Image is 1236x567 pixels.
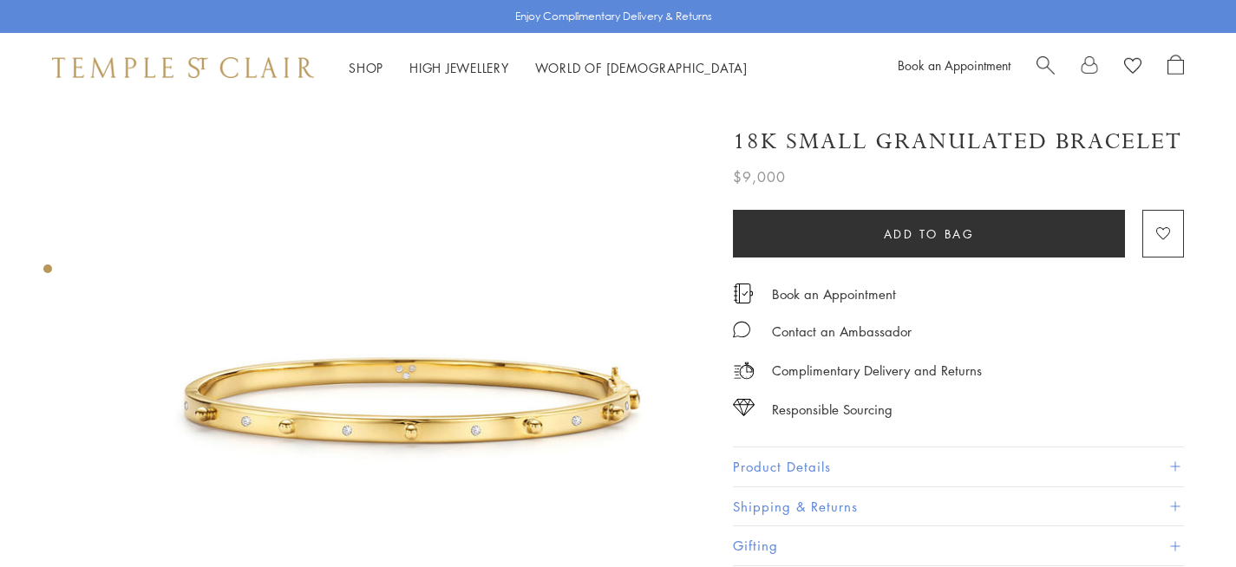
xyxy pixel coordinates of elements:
[1167,55,1184,81] a: Open Shopping Bag
[43,260,52,287] div: Product gallery navigation
[1124,55,1141,81] a: View Wishlist
[733,487,1184,526] button: Shipping & Returns
[733,447,1184,486] button: Product Details
[52,57,314,78] img: Temple St. Clair
[535,59,748,76] a: World of [DEMOGRAPHIC_DATA]World of [DEMOGRAPHIC_DATA]
[733,166,786,188] span: $9,000
[349,57,748,79] nav: Main navigation
[733,210,1125,257] button: Add to bag
[733,526,1184,565] button: Gifting
[772,399,893,420] div: Responsible Sourcing
[772,360,982,381] p: Complimentary Delivery and Returns
[1037,55,1055,81] a: Search
[898,56,1010,74] a: Book an Appointment
[884,225,975,244] span: Add to bag
[772,284,896,303] a: Book an Appointment
[409,59,509,76] a: High JewelleryHigh Jewellery
[733,127,1182,157] h1: 18K Small Granulated Bracelet
[733,360,755,381] img: icon_delivery.svg
[772,321,912,342] div: Contact an Ambassador
[733,283,754,303] img: icon_appointment.svg
[515,8,712,25] p: Enjoy Complimentary Delivery & Returns
[733,399,755,416] img: icon_sourcing.svg
[733,321,750,338] img: MessageIcon-01_2.svg
[349,59,383,76] a: ShopShop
